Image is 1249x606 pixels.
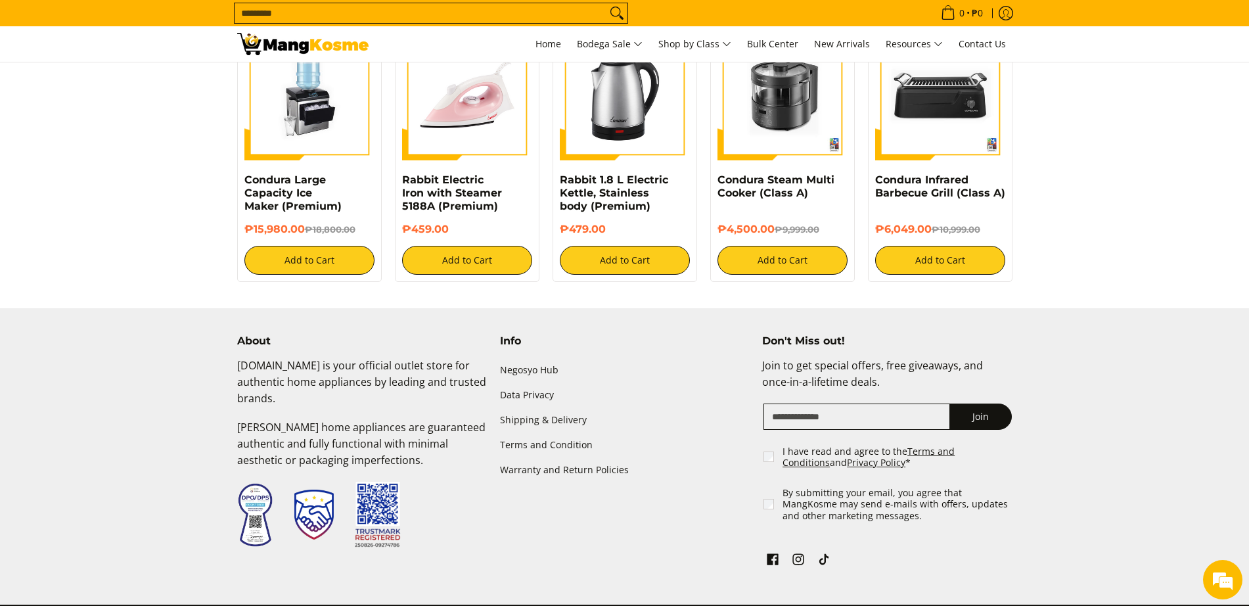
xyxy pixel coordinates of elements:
a: Home [529,26,568,62]
div: Minimize live chat window [216,7,247,38]
span: Contact Us [959,37,1006,50]
a: Shipping & Delivery [500,408,750,432]
a: Contact Us [952,26,1012,62]
img: Condura Steam Multi Cooker (Class A) [717,30,848,160]
a: Bulk Center [740,26,805,62]
img: Your Shopping Cart | Mang Kosme [237,33,369,55]
img: condura-barbeque-infrared-grill-mang-kosme [875,30,1005,160]
button: Add to Cart [244,246,375,275]
textarea: Type your message and hit 'Enter' [7,359,250,405]
h4: Don't Miss out! [762,335,1012,348]
p: [DOMAIN_NAME] is your official outlet store for authentic home appliances by leading and trusted ... [237,358,487,419]
a: Condura Steam Multi Cooker (Class A) [717,174,834,199]
img: Trustmark QR [355,482,401,548]
h6: ₱479.00 [560,223,690,236]
a: Terms and Conditions [783,445,955,469]
a: Rabbit Electric Iron with Steamer 5188A (Premium) [402,174,502,212]
p: [PERSON_NAME] home appliances are guaranteed authentic and fully functional with minimal aestheti... [237,419,487,481]
label: By submitting your email, you agree that MangKosme may send e-mails with offers, updates and othe... [783,487,1013,522]
h6: ₱4,500.00 [717,223,848,236]
h6: ₱15,980.00 [244,223,375,236]
span: We're online! [76,166,181,298]
button: Search [606,3,627,23]
button: Add to Cart [717,246,848,275]
span: Bulk Center [747,37,798,50]
img: Rabbit 1.8 L Electric Kettle, Stainless body (Premium) [560,30,690,160]
label: I have read and agree to the and * [783,446,1013,469]
a: Warranty and Return Policies [500,457,750,482]
a: Condura Large Capacity Ice Maker (Premium) [244,174,342,212]
button: Add to Cart [402,246,532,275]
a: Condura Infrared Barbecue Grill (Class A) [875,174,1005,199]
span: Bodega Sale [577,36,643,53]
a: See Mang Kosme on Facebook [763,550,782,572]
a: Bodega Sale [570,26,649,62]
del: ₱18,800.00 [305,224,355,235]
span: • [937,6,987,20]
span: 0 [957,9,966,18]
a: Data Privacy [500,383,750,408]
span: Resources [886,36,943,53]
del: ₱9,999.00 [775,224,819,235]
h4: About [237,335,487,348]
img: https://mangkosme.com/products/condura-large-capacity-ice-maker-premium [244,30,375,160]
span: Home [535,37,561,50]
nav: Main Menu [382,26,1012,62]
button: Add to Cart [560,246,690,275]
h6: ₱6,049.00 [875,223,1005,236]
span: ₱0 [970,9,985,18]
button: Join [949,404,1012,430]
a: Negosyo Hub [500,358,750,383]
a: See Mang Kosme on Instagram [789,550,807,572]
a: Privacy Policy [847,456,905,469]
p: Join to get special offers, free giveaways, and once-in-a-lifetime deals. [762,358,1012,404]
h6: ₱459.00 [402,223,532,236]
img: Data Privacy Seal [237,482,273,548]
a: Rabbit 1.8 L Electric Kettle, Stainless body (Premium) [560,174,668,212]
a: Shop by Class [652,26,738,62]
div: Chat with us now [68,74,221,91]
span: Shop by Class [658,36,731,53]
del: ₱10,999.00 [932,224,980,235]
a: Resources [879,26,949,62]
a: New Arrivals [807,26,876,62]
a: Terms and Condition [500,432,750,457]
button: Add to Cart [875,246,1005,275]
img: https://mangkosme.com/products/rabbit-eletric-iron-with-steamer-5188a-class-a [402,30,532,160]
img: Trustmark Seal [294,490,334,540]
span: New Arrivals [814,37,870,50]
a: See Mang Kosme on TikTok [815,550,833,572]
h4: Info [500,335,750,348]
